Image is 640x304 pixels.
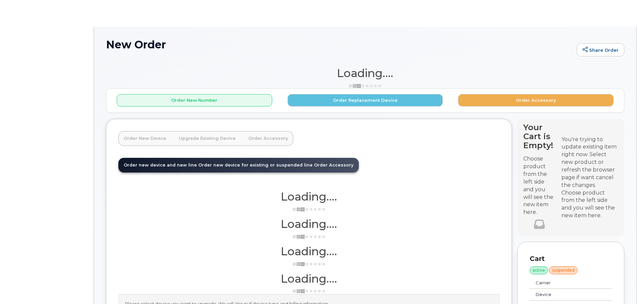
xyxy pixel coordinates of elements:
[348,83,382,88] img: ajax-loader-3a6953c30dc77f0bf724df975f13086db4f4c1262e45940f03d1251963f1bf2e.gif
[118,218,500,230] h1: Loading....
[577,43,624,57] a: Share Order
[243,131,293,146] a: Order Accessory
[118,273,500,285] h1: Loading....
[174,131,241,146] a: Upgrade Existing Device
[523,155,555,216] p: Choose product from the left side and you will see the new item here.
[530,289,597,301] td: Device
[106,39,573,50] h1: New Order
[288,94,443,106] button: Order Replacement Device
[198,163,313,168] span: Order new device for existing or suspended line
[118,131,172,146] a: Order New Device
[118,245,500,257] h1: Loading....
[530,277,597,289] td: Carrier
[523,123,555,150] h4: Your Cart is Empty!
[117,94,272,106] button: Order New Number
[292,289,326,294] img: ajax-loader-3a6953c30dc77f0bf724df975f13086db4f4c1262e45940f03d1251963f1bf2e.gif
[106,67,624,79] h1: Loading....
[124,163,197,168] span: Order new device and new line
[549,266,577,274] div: suspended
[292,207,326,212] img: ajax-loader-3a6953c30dc77f0bf724df975f13086db4f4c1262e45940f03d1251963f1bf2e.gif
[561,189,618,220] div: Choose product from the left side and you will see the new item here.
[530,266,548,274] div: active
[458,94,614,106] button: Order Accessory
[292,262,326,267] img: ajax-loader-3a6953c30dc77f0bf724df975f13086db4f4c1262e45940f03d1251963f1bf2e.gif
[118,191,500,203] h1: Loading....
[530,254,612,264] p: Cart
[561,136,618,189] div: You're trying to update existing item right now. Select new product or refresh the browser page i...
[292,234,326,239] img: ajax-loader-3a6953c30dc77f0bf724df975f13086db4f4c1262e45940f03d1251963f1bf2e.gif
[314,163,353,168] span: Order Accessory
